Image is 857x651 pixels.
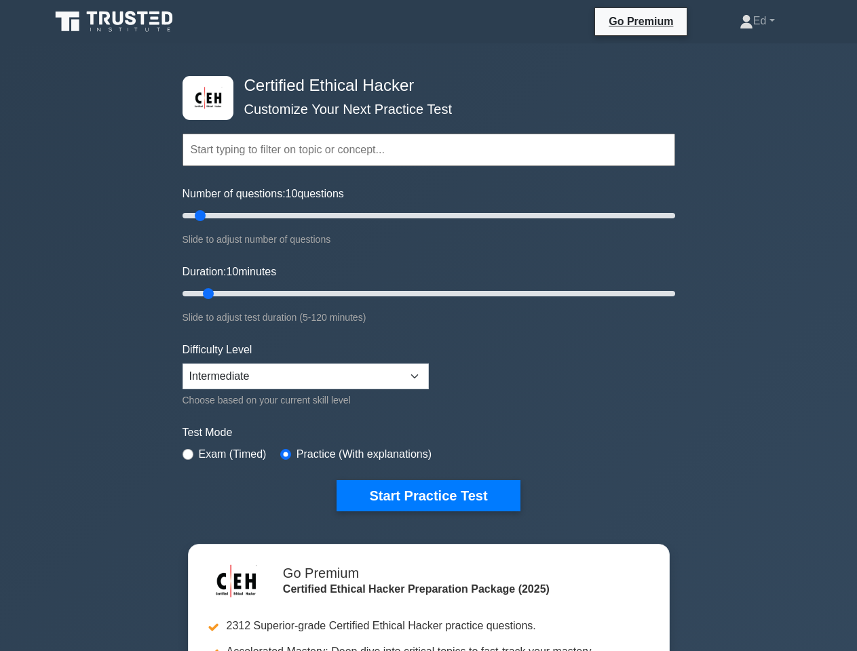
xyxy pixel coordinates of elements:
span: 10 [226,266,238,277]
label: Duration: minutes [183,264,277,280]
a: Go Premium [601,13,681,30]
label: Practice (With explanations) [297,446,432,462]
label: Exam (Timed) [199,446,267,462]
label: Number of questions: questions [183,186,344,202]
div: Slide to adjust number of questions [183,231,675,248]
span: 10 [286,188,298,199]
label: Difficulty Level [183,342,252,358]
div: Choose based on your current skill level [183,392,429,408]
a: Ed [707,7,807,35]
label: Test Mode [183,425,675,441]
input: Start typing to filter on topic or concept... [183,134,675,166]
h4: Certified Ethical Hacker [239,76,609,96]
button: Start Practice Test [337,480,520,511]
div: Slide to adjust test duration (5-120 minutes) [183,309,675,325]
